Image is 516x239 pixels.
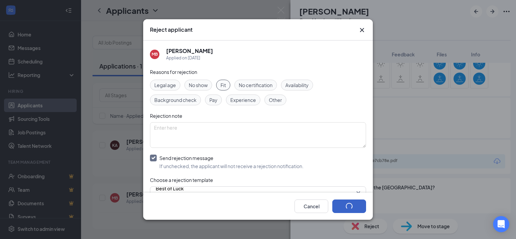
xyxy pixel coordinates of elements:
span: Rejection note [150,113,182,119]
span: Best of Luck [156,183,184,193]
span: Pay [209,96,217,104]
h3: Reject applicant [150,26,192,33]
div: Applied on [DATE] [166,55,213,61]
span: Background check [154,96,197,104]
div: MB [152,51,158,57]
button: Close [358,26,366,34]
span: Experience [230,96,256,104]
span: Other [269,96,282,104]
span: Reasons for rejection [150,69,197,75]
svg: Cross [358,26,366,34]
span: Legal age [154,81,176,89]
div: Open Intercom Messenger [493,216,509,232]
button: Cancel [294,200,328,213]
span: Choose a rejection template [150,177,213,183]
span: No certification [239,81,273,89]
span: Fit [221,81,226,89]
span: No show [189,81,208,89]
h5: [PERSON_NAME] [166,47,213,55]
span: Availability [285,81,309,89]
